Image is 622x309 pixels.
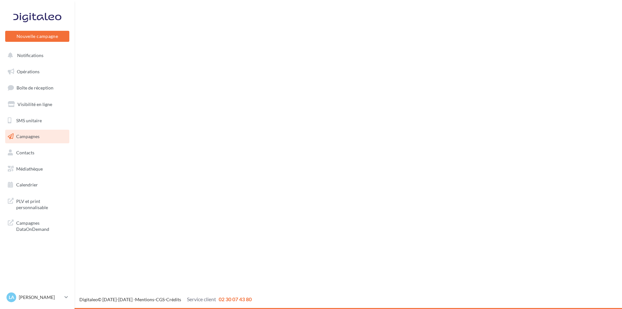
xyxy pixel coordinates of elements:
span: Campagnes [16,134,40,139]
a: Digitaleo [79,297,98,302]
a: Mentions [135,297,154,302]
span: PLV et print personnalisable [16,197,67,211]
a: Visibilité en ligne [4,98,71,111]
a: CGS [156,297,165,302]
span: La [9,294,14,301]
button: Nouvelle campagne [5,31,69,42]
span: Calendrier [16,182,38,187]
a: Médiathèque [4,162,71,176]
button: Notifications [4,49,68,62]
a: SMS unitaire [4,114,71,127]
p: [PERSON_NAME] [19,294,62,301]
a: Campagnes [4,130,71,143]
span: Contacts [16,150,34,155]
span: Notifications [17,53,43,58]
span: Campagnes DataOnDemand [16,219,67,232]
span: 02 30 07 43 80 [219,296,252,302]
a: Crédits [166,297,181,302]
span: Visibilité en ligne [17,101,52,107]
span: Service client [187,296,216,302]
span: Boîte de réception [17,85,53,90]
span: Médiathèque [16,166,43,172]
a: Calendrier [4,178,71,192]
a: Opérations [4,65,71,78]
a: La [PERSON_NAME] [5,291,69,303]
a: Campagnes DataOnDemand [4,216,71,235]
span: Opérations [17,69,40,74]
span: © [DATE]-[DATE] - - - [79,297,252,302]
a: Boîte de réception [4,81,71,95]
a: PLV et print personnalisable [4,194,71,213]
span: SMS unitaire [16,117,42,123]
a: Contacts [4,146,71,160]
